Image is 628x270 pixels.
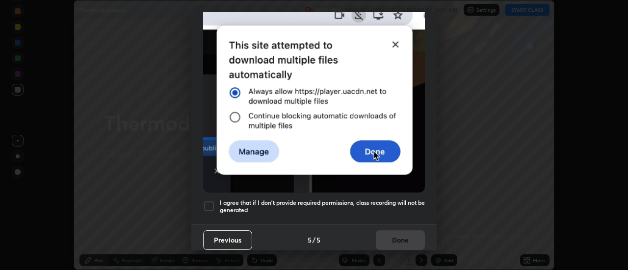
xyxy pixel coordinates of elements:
button: Previous [203,230,252,250]
h4: 5 [316,235,320,245]
h4: 5 [308,235,312,245]
h4: / [313,235,315,245]
h5: I agree that if I don't provide required permissions, class recording will not be generated [220,199,425,214]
